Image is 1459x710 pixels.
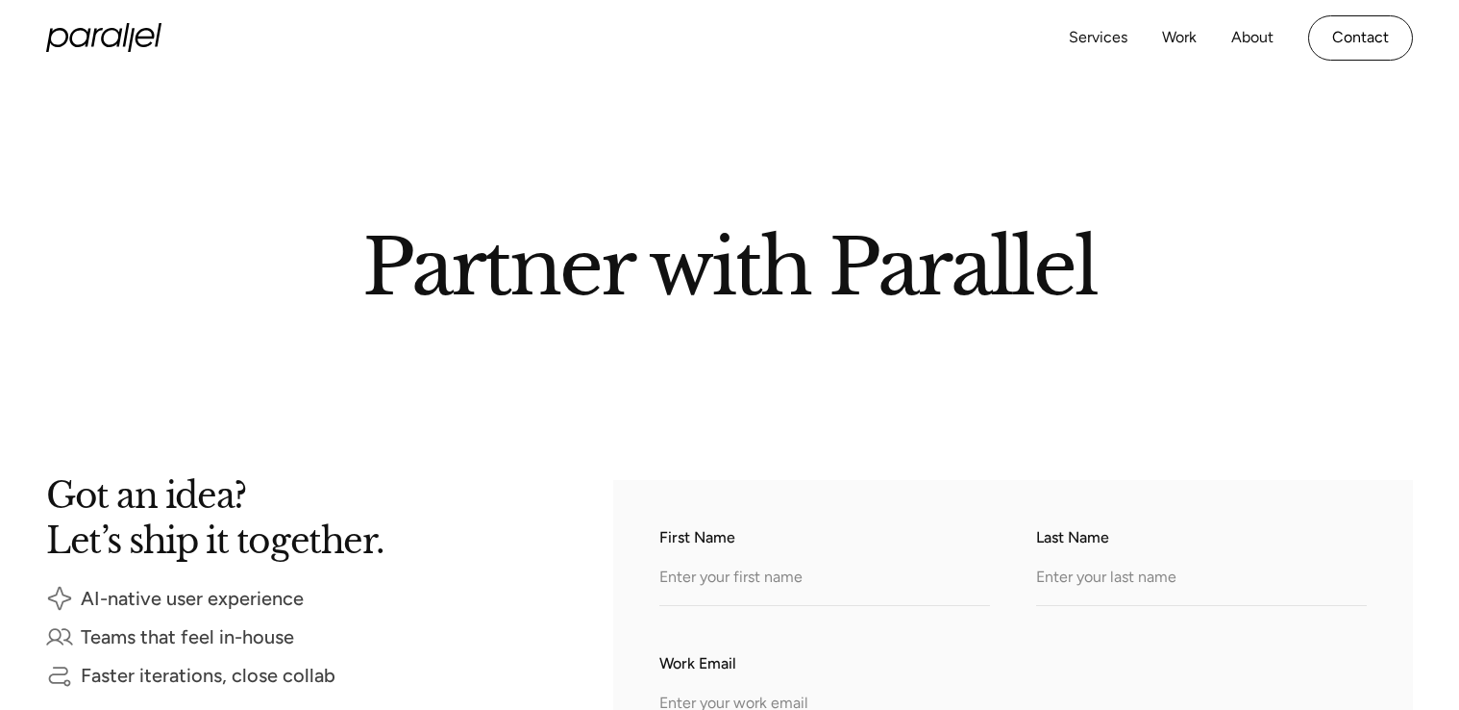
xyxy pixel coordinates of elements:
label: Work Email [659,652,1367,675]
label: First Name [659,526,990,549]
div: Teams that feel in-house [81,630,294,644]
h2: Partner with Parallel [182,230,1277,295]
a: Services [1069,24,1127,52]
label: Last Name [1036,526,1367,549]
a: About [1231,24,1274,52]
a: Contact [1308,15,1413,61]
input: Enter your first name [659,553,990,606]
div: AI-native user experience [81,592,304,605]
input: Enter your last name [1036,553,1367,606]
a: Work [1162,24,1197,52]
h2: Got an idea? Let’s ship it together. [46,480,546,554]
a: home [46,23,161,52]
div: Faster iterations, close collab [81,669,335,682]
